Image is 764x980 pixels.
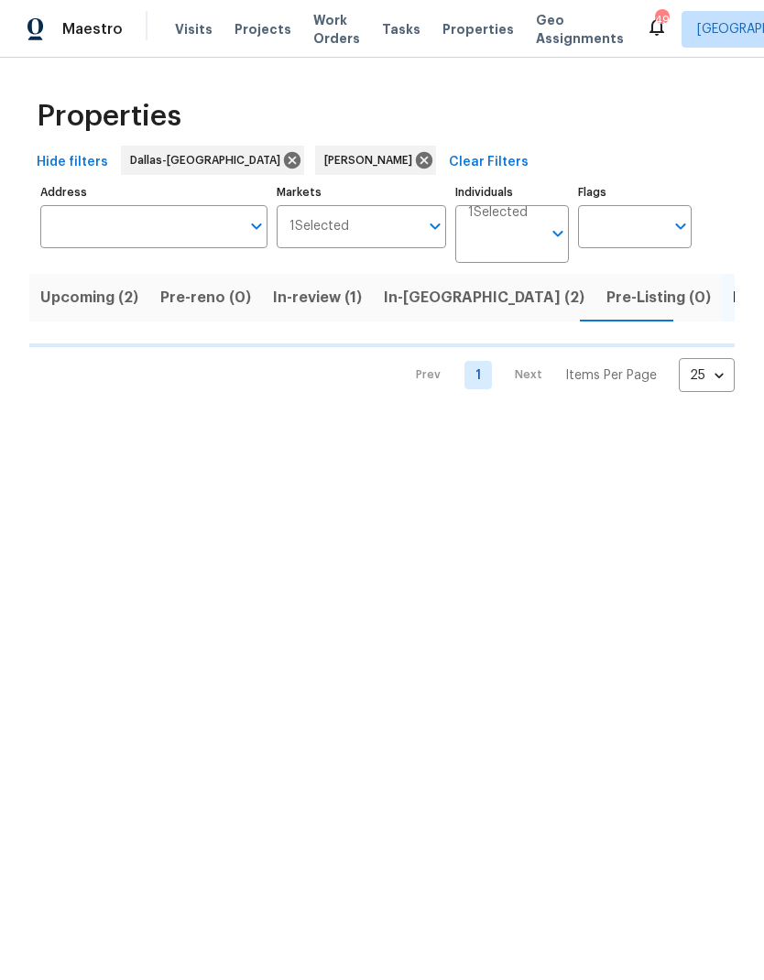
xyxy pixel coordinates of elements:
[545,221,571,246] button: Open
[578,187,692,198] label: Flags
[606,285,711,310] span: Pre-Listing (0)
[313,11,360,48] span: Work Orders
[175,20,213,38] span: Visits
[384,285,584,310] span: In-[GEOGRAPHIC_DATA] (2)
[277,187,447,198] label: Markets
[289,219,349,234] span: 1 Selected
[244,213,269,239] button: Open
[422,213,448,239] button: Open
[565,366,657,385] p: Items Per Page
[273,285,362,310] span: In-review (1)
[442,20,514,38] span: Properties
[449,151,529,174] span: Clear Filters
[468,205,528,221] span: 1 Selected
[464,361,492,389] a: Goto page 1
[442,146,536,180] button: Clear Filters
[235,20,291,38] span: Projects
[455,187,569,198] label: Individuals
[315,146,436,175] div: [PERSON_NAME]
[679,352,735,399] div: 25
[40,285,138,310] span: Upcoming (2)
[324,151,420,169] span: [PERSON_NAME]
[37,151,108,174] span: Hide filters
[160,285,251,310] span: Pre-reno (0)
[668,213,693,239] button: Open
[29,146,115,180] button: Hide filters
[121,146,304,175] div: Dallas-[GEOGRAPHIC_DATA]
[655,11,668,29] div: 49
[398,358,735,392] nav: Pagination Navigation
[130,151,288,169] span: Dallas-[GEOGRAPHIC_DATA]
[382,23,420,36] span: Tasks
[536,11,624,48] span: Geo Assignments
[37,107,181,125] span: Properties
[62,20,123,38] span: Maestro
[40,187,267,198] label: Address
